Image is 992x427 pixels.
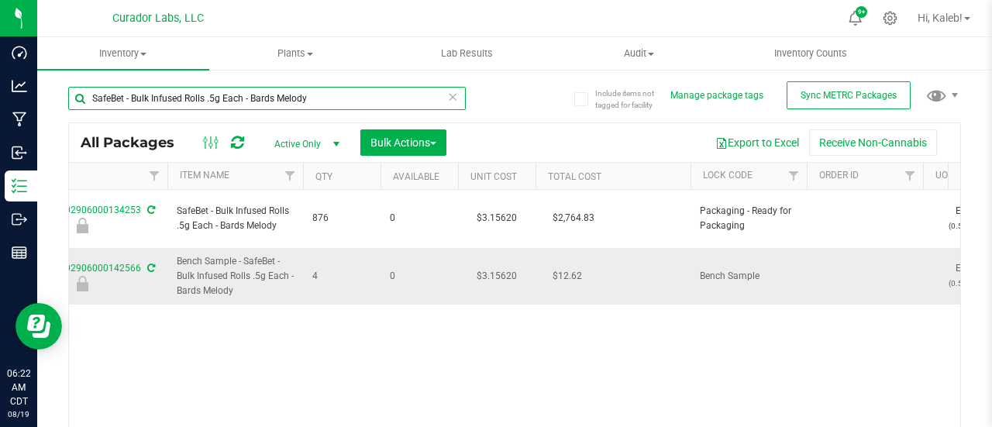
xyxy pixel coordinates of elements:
[177,254,294,299] span: Bench Sample - SafeBet - Bulk Infused Rolls .5g Each - Bards Melody
[112,12,204,25] span: Curador Labs, LLC
[12,212,27,227] inline-svg: Outbound
[360,129,446,156] button: Bulk Actions
[9,205,141,215] a: 1A40C0300002906000134253
[9,263,141,274] a: 1A40C0300002906000142566
[209,37,381,70] a: Plants
[787,81,911,109] button: Sync METRC Packages
[700,269,797,284] span: Bench Sample
[312,211,371,226] span: 876
[12,245,27,260] inline-svg: Reports
[553,37,725,70] a: Audit
[801,90,897,101] span: Sync METRC Packages
[700,204,797,233] span: Packaging - Ready for Packaging
[312,269,371,284] span: 4
[277,163,303,189] a: Filter
[37,46,209,60] span: Inventory
[15,303,62,350] iframe: Resource center
[458,190,536,248] td: $3.15620
[7,408,30,420] p: 08/19
[918,12,963,24] span: Hi, Kaleb!
[12,45,27,60] inline-svg: Dashboard
[180,170,229,181] a: Item Name
[458,248,536,305] td: $3.15620
[595,88,673,111] span: Include items not tagged for facility
[370,136,436,149] span: Bulk Actions
[68,87,466,110] input: Search Package ID, Item Name, SKU, Lot or Part Number...
[753,46,868,60] span: Inventory Counts
[781,163,807,189] a: Filter
[7,367,30,408] p: 06:22 AM CDT
[470,171,517,182] a: Unit Cost
[210,46,381,60] span: Plants
[548,171,601,182] a: Total Cost
[142,163,167,189] a: Filter
[809,129,937,156] button: Receive Non-Cannabis
[858,9,865,15] span: 9+
[381,37,553,70] a: Lab Results
[145,205,155,215] span: Sync from Compliance System
[81,134,190,151] span: All Packages
[553,46,724,60] span: Audit
[545,265,590,288] span: $12.62
[703,170,753,181] a: Lock Code
[12,145,27,160] inline-svg: Inbound
[12,112,27,127] inline-svg: Manufacturing
[705,129,809,156] button: Export to Excel
[670,89,763,102] button: Manage package tags
[315,171,332,182] a: Qty
[12,178,27,194] inline-svg: Inventory
[393,171,439,182] a: Available
[880,11,900,26] div: Manage settings
[145,263,155,274] span: Sync from Compliance System
[390,269,449,284] span: 0
[177,204,294,233] span: SafeBet - Bulk Infused Rolls .5g Each - Bards Melody
[545,207,602,229] span: $2,764.83
[897,163,923,189] a: Filter
[935,170,956,181] a: UOM
[390,211,449,226] span: 0
[725,37,897,70] a: Inventory Counts
[819,170,859,181] a: Order Id
[447,87,458,107] span: Clear
[420,46,514,60] span: Lab Results
[12,78,27,94] inline-svg: Analytics
[37,37,209,70] a: Inventory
